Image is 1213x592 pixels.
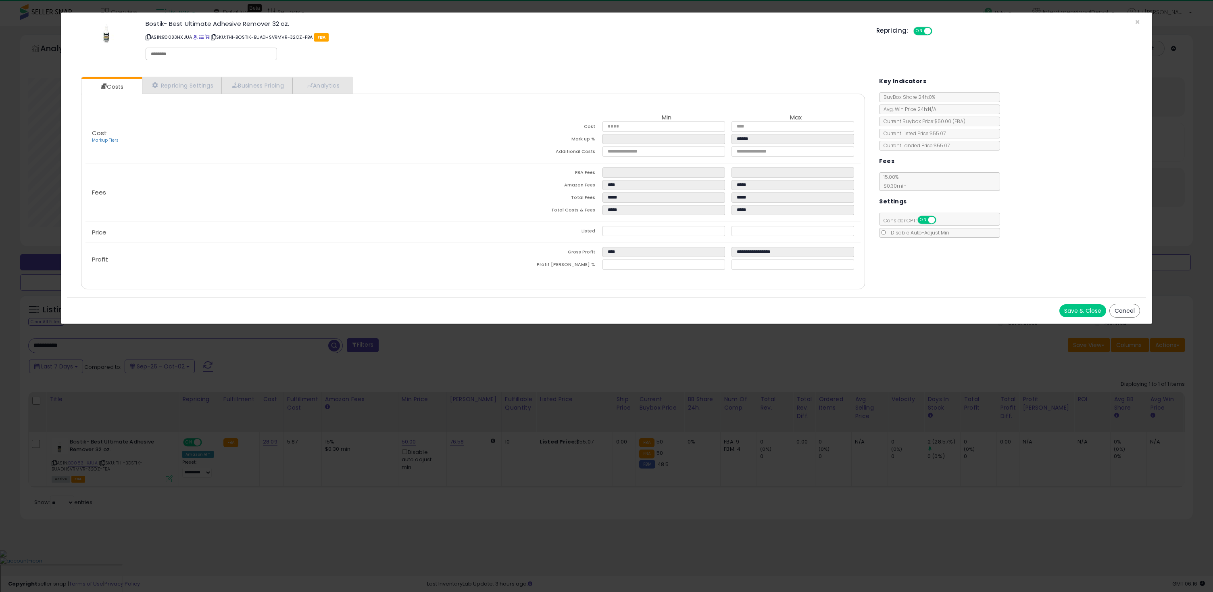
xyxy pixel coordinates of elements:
[879,156,894,166] h5: Fees
[473,180,602,192] td: Amazon Fees
[85,229,473,236] p: Price
[880,94,935,100] span: BuyBox Share 24h: 0%
[934,118,965,125] span: $50.00
[1109,304,1140,318] button: Cancel
[602,114,732,121] th: Min
[199,34,204,40] a: All offer listings
[193,34,198,40] a: BuyBox page
[880,118,965,125] span: Current Buybox Price:
[94,21,119,45] img: 31d+wY6jpHL._SL60_.jpg
[880,106,936,113] span: Avg. Win Price 24h: N/A
[880,174,907,189] span: 15.00 %
[880,182,907,189] span: $0.30 min
[85,256,473,263] p: Profit
[81,79,141,95] a: Costs
[146,31,864,44] p: ASIN: B0083HXJUA | SKU: THI-BOSTIK-BUADHSVRMVR-32OZ-FBA
[931,28,944,35] span: OFF
[880,130,946,137] span: Current Listed Price: $55.07
[876,27,909,34] h5: Repricing:
[146,21,864,27] h3: Bostik- Best Ultimate Adhesive Remover 32 oz.
[92,137,119,143] a: Markup Tiers
[952,118,965,125] span: ( FBA )
[1059,304,1106,317] button: Save & Close
[222,77,292,94] a: Business Pricing
[473,146,602,159] td: Additional Costs
[314,33,329,42] span: FBA
[914,28,924,35] span: ON
[473,247,602,259] td: Gross Profit
[918,217,928,224] span: ON
[887,229,949,236] span: Disable Auto-Adjust Min
[85,189,473,196] p: Fees
[879,76,926,86] h5: Key Indicators
[473,205,602,218] td: Total Costs & Fees
[473,259,602,272] td: Profit [PERSON_NAME] %
[732,114,861,121] th: Max
[142,77,222,94] a: Repricing Settings
[292,77,352,94] a: Analytics
[1135,16,1140,28] span: ×
[473,167,602,180] td: FBA Fees
[85,130,473,144] p: Cost
[880,217,947,224] span: Consider CPT:
[205,34,209,40] a: Your listing only
[473,134,602,146] td: Mark up %
[935,217,948,224] span: OFF
[880,142,950,149] span: Current Landed Price: $55.07
[473,226,602,238] td: Listed
[473,192,602,205] td: Total Fees
[879,197,907,207] h5: Settings
[473,121,602,134] td: Cost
